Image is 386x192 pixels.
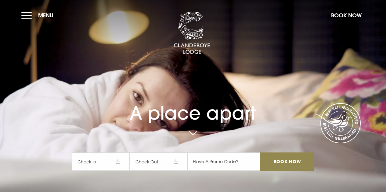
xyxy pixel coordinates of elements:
span: Check Out [130,152,188,171]
input: Book Now [260,152,314,171]
h1: A place apart [72,90,314,124]
button: Menu [21,9,56,22]
img: Clandeboye Lodge [174,12,210,54]
span: Check In [72,152,130,171]
span: Menu [38,12,53,19]
input: Have A Promo Code? [188,152,260,171]
button: Book Now [328,9,365,22]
